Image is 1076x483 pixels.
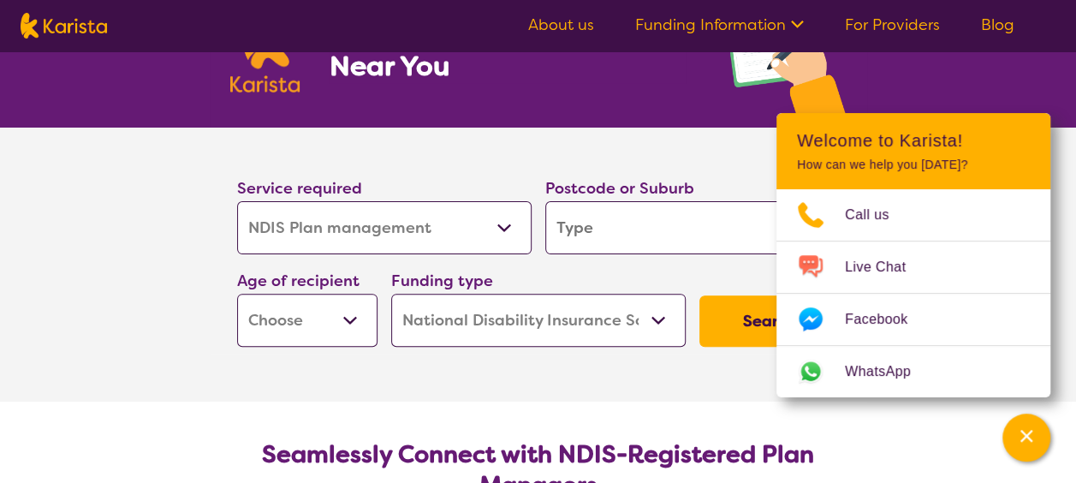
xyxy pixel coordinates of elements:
[329,15,687,83] h1: Find NDIS Plan Managers Near You
[391,271,493,291] label: Funding type
[776,346,1050,397] a: Web link opens in a new tab.
[21,13,107,39] img: Karista logo
[545,178,694,199] label: Postcode or Suburb
[845,359,931,385] span: WhatsApp
[797,158,1030,172] p: How can we help you [DATE]?
[845,15,940,35] a: For Providers
[635,15,804,35] a: Funding Information
[237,178,362,199] label: Service required
[845,202,910,228] span: Call us
[545,201,840,254] input: Type
[699,295,840,347] button: Search
[528,15,594,35] a: About us
[845,254,926,280] span: Live Chat
[237,271,360,291] label: Age of recipient
[797,130,1030,151] h2: Welcome to Karista!
[981,15,1014,35] a: Blog
[845,307,928,332] span: Facebook
[776,113,1050,397] div: Channel Menu
[776,189,1050,397] ul: Choose channel
[1002,414,1050,462] button: Channel Menu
